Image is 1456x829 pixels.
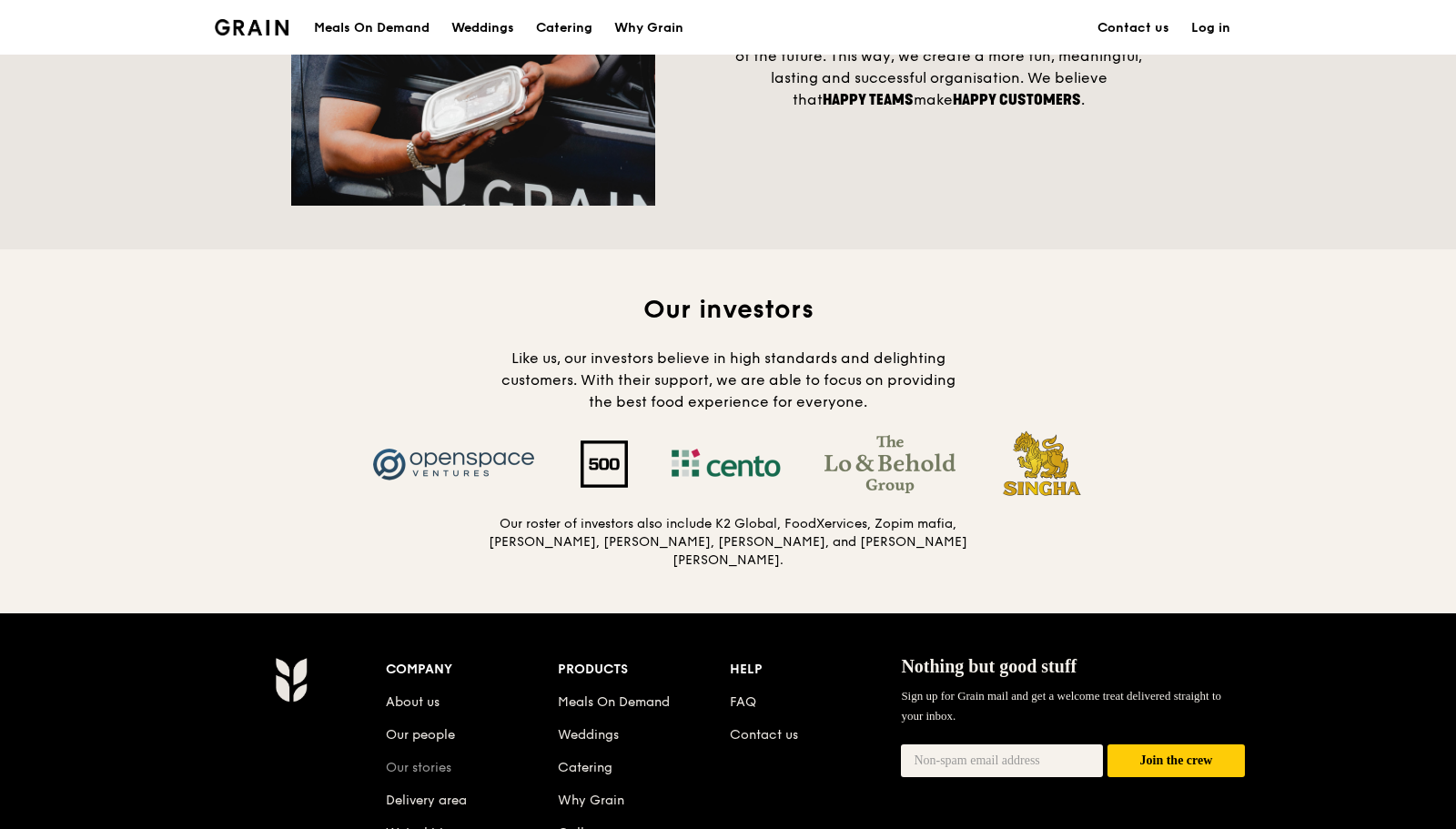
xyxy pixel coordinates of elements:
[977,428,1107,500] img: Singha
[558,694,670,710] a: Meals On Demand
[901,656,1077,676] span: Nothing but good stuff
[440,1,525,56] a: Weddings
[386,657,558,682] div: Company
[643,294,814,325] span: Our investors
[386,760,451,775] a: Our stories
[953,91,1081,108] span: happy customers
[1180,1,1241,56] a: Log in
[275,657,307,703] img: Grain
[823,91,914,108] span: happy teams
[614,1,683,56] div: Why Grain
[1107,744,1245,778] button: Join the crew
[558,657,730,682] div: Products
[730,694,756,710] a: FAQ
[730,727,798,743] a: Contact us
[558,727,619,743] a: Weddings
[501,349,955,410] span: Like us, our investors believe in high standards and delighting customers. With their support, we...
[558,760,612,775] a: Catering
[536,1,592,56] div: Catering
[451,1,514,56] div: Weddings
[803,435,977,493] img: The Lo & Behold Group
[558,793,624,808] a: Why Grain
[730,657,902,682] div: Help
[559,440,650,488] img: 500 Startups
[901,689,1221,723] span: Sign up for Grain mail and get a welcome treat delivered straight to your inbox.
[1087,1,1180,56] a: Contact us
[215,19,288,35] img: Grain
[386,727,455,743] a: Our people
[386,694,440,710] a: About us
[488,515,968,570] h5: Our roster of investors also include K2 Global, FoodXervices, Zopim mafia, [PERSON_NAME], [PERSON...
[386,793,467,808] a: Delivery area
[525,1,603,56] a: Catering
[314,1,430,56] div: Meals On Demand
[650,435,803,493] img: Cento Ventures
[603,1,694,56] a: Why Grain
[901,744,1103,777] input: Non-spam email address
[349,435,559,493] img: Openspace Ventures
